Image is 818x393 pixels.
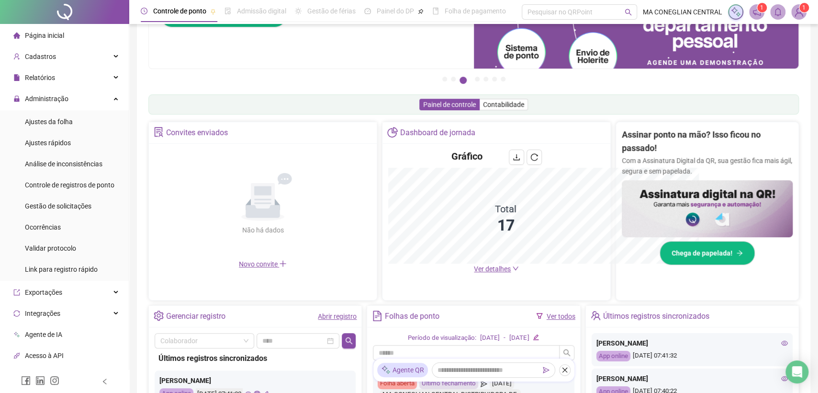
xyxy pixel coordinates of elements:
[591,311,601,321] span: team
[785,360,808,383] div: Open Intercom Messenger
[563,349,571,357] span: search
[13,74,20,81] span: file
[459,77,467,84] button: 3
[445,7,506,15] span: Folha de pagamento
[736,250,743,256] span: arrow-right
[596,351,630,362] div: App online
[533,334,539,340] span: edit
[419,378,478,389] div: Último fechamento
[622,180,793,237] img: banner%2F02c71560-61a6-44d4-94b9-c8ab97240462.png
[25,310,60,317] span: Integrações
[25,160,102,168] span: Análise de inconsistências
[13,32,20,39] span: home
[418,9,424,14] span: pushpin
[166,125,228,141] div: Convites enviados
[760,4,763,11] span: 1
[50,376,59,385] span: instagram
[481,378,487,389] span: send
[513,153,520,161] span: download
[378,378,417,389] div: Folha aberta
[643,7,722,17] span: MA CONEGLIAN CENTRAL
[25,181,114,189] span: Controle de registros de ponto
[158,352,352,364] div: Últimos registros sincronizados
[432,8,439,14] span: book
[543,367,549,373] span: send
[25,266,98,273] span: Link para registro rápido
[25,223,61,231] span: Ocorrências
[25,352,64,359] span: Acesso à API
[318,312,357,320] a: Abrir registro
[154,127,164,137] span: solution
[13,352,20,359] span: api
[25,289,62,296] span: Exportações
[25,74,55,81] span: Relatórios
[25,32,64,39] span: Página inicial
[381,365,391,375] img: sparkle-icon.fc2bf0ac1784a2077858766a79e2daf3.svg
[377,363,428,377] div: Agente QR
[423,101,476,108] span: Painel de controle
[547,312,575,320] a: Ver todos
[596,338,788,348] div: [PERSON_NAME]
[625,9,632,16] span: search
[451,77,456,81] button: 2
[279,260,287,267] span: plus
[25,53,56,60] span: Cadastros
[224,8,231,14] span: file-done
[730,7,741,17] img: sparkle-icon.fc2bf0ac1784a2077858766a79e2daf3.svg
[141,8,147,14] span: clock-circle
[13,95,20,102] span: lock
[239,260,287,268] span: Novo convite
[25,139,71,147] span: Ajustes rápidos
[483,101,524,108] span: Contabilidade
[25,331,62,338] span: Agente de IA
[480,333,500,343] div: [DATE]
[166,308,225,324] div: Gerenciar registro
[512,265,519,272] span: down
[13,53,20,60] span: user-add
[490,378,514,389] div: [DATE]
[660,241,755,265] button: Chega de papelada!
[536,312,543,319] span: filter
[474,265,511,273] span: Ver detalhes
[13,310,20,317] span: sync
[622,155,793,176] p: Com a Assinatura Digital da QR, sua gestão fica mais ágil, segura e sem papelada.
[25,244,76,252] span: Validar protocolo
[101,378,108,385] span: left
[752,8,761,16] span: notification
[154,311,164,321] span: setting
[442,77,447,81] button: 1
[210,9,216,14] span: pushpin
[474,265,519,273] a: Ver detalhes down
[21,376,31,385] span: facebook
[451,150,482,163] h4: Gráfico
[483,77,488,81] button: 5
[504,333,505,343] div: -
[799,3,809,12] sup: Atualize o seu contato no menu Meus Dados
[35,376,45,385] span: linkedin
[622,128,793,155] h2: Assinar ponto na mão? Isso ficou no passado!
[492,77,497,81] button: 6
[387,127,397,137] span: pie-chart
[219,225,307,235] div: Não há dados
[295,8,302,14] span: sun
[672,248,732,258] span: Chega de papelada!
[159,375,351,386] div: [PERSON_NAME]
[596,373,788,384] div: [PERSON_NAME]
[603,308,709,324] div: Últimos registros sincronizados
[802,4,806,11] span: 1
[13,289,20,296] span: export
[530,153,538,161] span: reload
[475,77,480,81] button: 4
[773,8,782,16] span: bell
[25,202,91,210] span: Gestão de solicitações
[237,7,286,15] span: Admissão digital
[408,333,476,343] div: Período de visualização:
[509,333,529,343] div: [DATE]
[377,7,414,15] span: Painel do DP
[25,95,68,103] span: Administração
[757,3,767,12] sup: 1
[153,7,206,15] span: Controle de ponto
[501,77,505,81] button: 7
[781,340,788,347] span: eye
[307,7,356,15] span: Gestão de férias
